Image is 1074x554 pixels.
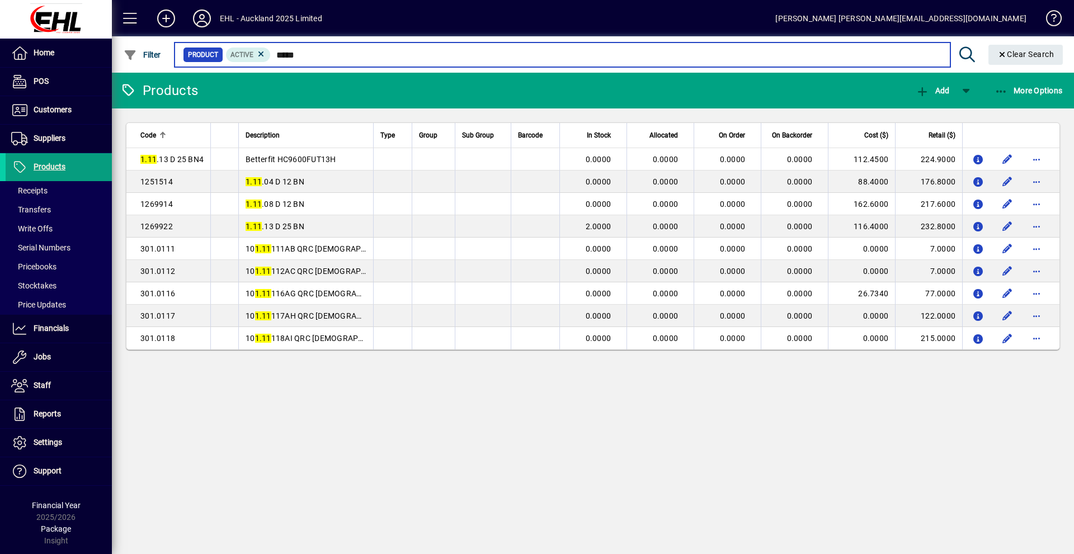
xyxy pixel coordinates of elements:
[230,51,253,59] span: Active
[6,276,112,295] a: Stocktakes
[653,267,679,276] span: 0.0000
[226,48,271,62] mat-chip: Activation Status: Active
[787,267,813,276] span: 0.0000
[895,327,962,349] td: 215.0000
[419,129,447,141] div: Group
[1028,329,1045,347] button: More options
[6,181,112,200] a: Receipts
[787,155,813,164] span: 0.0000
[34,105,72,114] span: Customers
[828,148,895,171] td: 112.4500
[587,129,611,141] span: In Stock
[992,81,1066,101] button: More Options
[787,334,813,343] span: 0.0000
[929,129,955,141] span: Retail ($)
[255,267,271,276] em: 1.11
[148,8,184,29] button: Add
[720,177,746,186] span: 0.0000
[34,134,65,143] span: Suppliers
[1028,217,1045,235] button: More options
[720,200,746,209] span: 0.0000
[995,86,1063,95] span: More Options
[140,129,204,141] div: Code
[140,155,157,164] em: 1.11
[246,200,304,209] span: .08 D 12 BN
[895,260,962,282] td: 7.0000
[701,129,755,141] div: On Order
[586,334,611,343] span: 0.0000
[6,257,112,276] a: Pricebooks
[140,222,173,231] span: 1269922
[34,381,51,390] span: Staff
[895,238,962,260] td: 7.0000
[246,267,431,276] span: 10 112AC QRC [DEMOGRAPHIC_DATA] 3/8 BSP
[998,262,1016,280] button: Edit
[720,222,746,231] span: 0.0000
[895,305,962,327] td: 122.0000
[121,45,164,65] button: Filter
[720,267,746,276] span: 0.0000
[998,195,1016,213] button: Edit
[419,129,437,141] span: Group
[1028,195,1045,213] button: More options
[567,129,621,141] div: In Stock
[998,217,1016,235] button: Edit
[140,200,173,209] span: 1269914
[586,155,611,164] span: 0.0000
[246,129,280,141] span: Description
[246,222,304,231] span: .13 D 25 BN
[34,77,49,86] span: POS
[462,129,494,141] span: Sub Group
[719,129,745,141] span: On Order
[124,50,161,59] span: Filter
[653,311,679,320] span: 0.0000
[720,334,746,343] span: 0.0000
[140,155,204,164] span: .13 D 25 BN4
[6,39,112,67] a: Home
[828,305,895,327] td: 0.0000
[34,409,61,418] span: Reports
[255,289,271,298] em: 1.11
[255,244,271,253] em: 1.11
[1028,285,1045,302] button: More options
[649,129,678,141] span: Allocated
[246,244,431,253] span: 10 111AB QRC [DEMOGRAPHIC_DATA] 1/4 BSP
[11,262,56,271] span: Pricebooks
[6,200,112,219] a: Transfers
[1028,307,1045,325] button: More options
[140,334,175,343] span: 301.0118
[998,329,1016,347] button: Edit
[518,129,543,141] span: Barcode
[653,244,679,253] span: 0.0000
[140,177,173,186] span: 1251514
[220,10,322,27] div: EHL - Auckland 2025 Limited
[787,289,813,298] span: 0.0000
[34,438,62,447] span: Settings
[586,289,611,298] span: 0.0000
[1028,262,1045,280] button: More options
[895,171,962,193] td: 176.8000
[828,327,895,349] td: 0.0000
[41,524,71,533] span: Package
[34,162,65,171] span: Products
[184,8,220,29] button: Profile
[6,457,112,485] a: Support
[140,244,175,253] span: 301.0111
[828,193,895,215] td: 162.6000
[775,10,1026,27] div: [PERSON_NAME] [PERSON_NAME][EMAIL_ADDRESS][DOMAIN_NAME]
[246,177,262,186] em: 1.11
[6,68,112,96] a: POS
[1028,150,1045,168] button: More options
[6,96,112,124] a: Customers
[11,243,70,252] span: Serial Numbers
[246,155,336,164] span: Betterfit HC9600FUT13H
[462,129,504,141] div: Sub Group
[34,48,54,57] span: Home
[653,222,679,231] span: 0.0000
[653,200,679,209] span: 0.0000
[895,215,962,238] td: 232.8000
[380,129,395,141] span: Type
[720,244,746,253] span: 0.0000
[255,334,271,343] em: 1.11
[11,186,48,195] span: Receipts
